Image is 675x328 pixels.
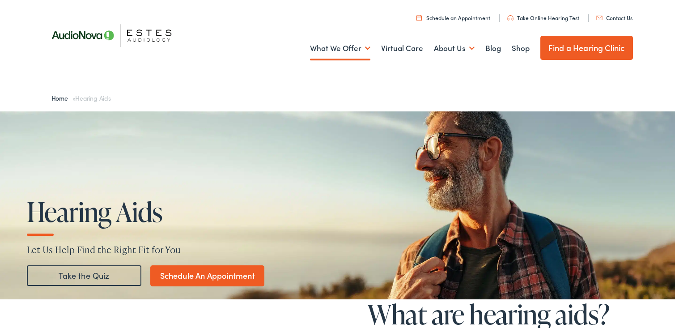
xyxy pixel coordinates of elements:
h1: Hearing Aids [27,197,299,226]
img: utility icon [596,16,603,20]
a: Schedule An Appointment [150,265,264,286]
a: Blog [485,32,501,65]
a: Home [51,94,72,102]
a: About Us [434,32,475,65]
img: utility icon [416,15,422,21]
a: Contact Us [596,14,633,21]
span: Hearing Aids [75,94,110,102]
a: Take Online Hearing Test [507,14,579,21]
span: » [51,94,111,102]
a: Schedule an Appointment [416,14,490,21]
p: Let Us Help Find the Right Fit for You [27,243,648,256]
a: Virtual Care [381,32,423,65]
a: Shop [512,32,530,65]
a: What We Offer [310,32,370,65]
a: Find a Hearing Clinic [540,36,633,60]
a: Take the Quiz [27,265,141,286]
img: utility icon [507,15,514,21]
